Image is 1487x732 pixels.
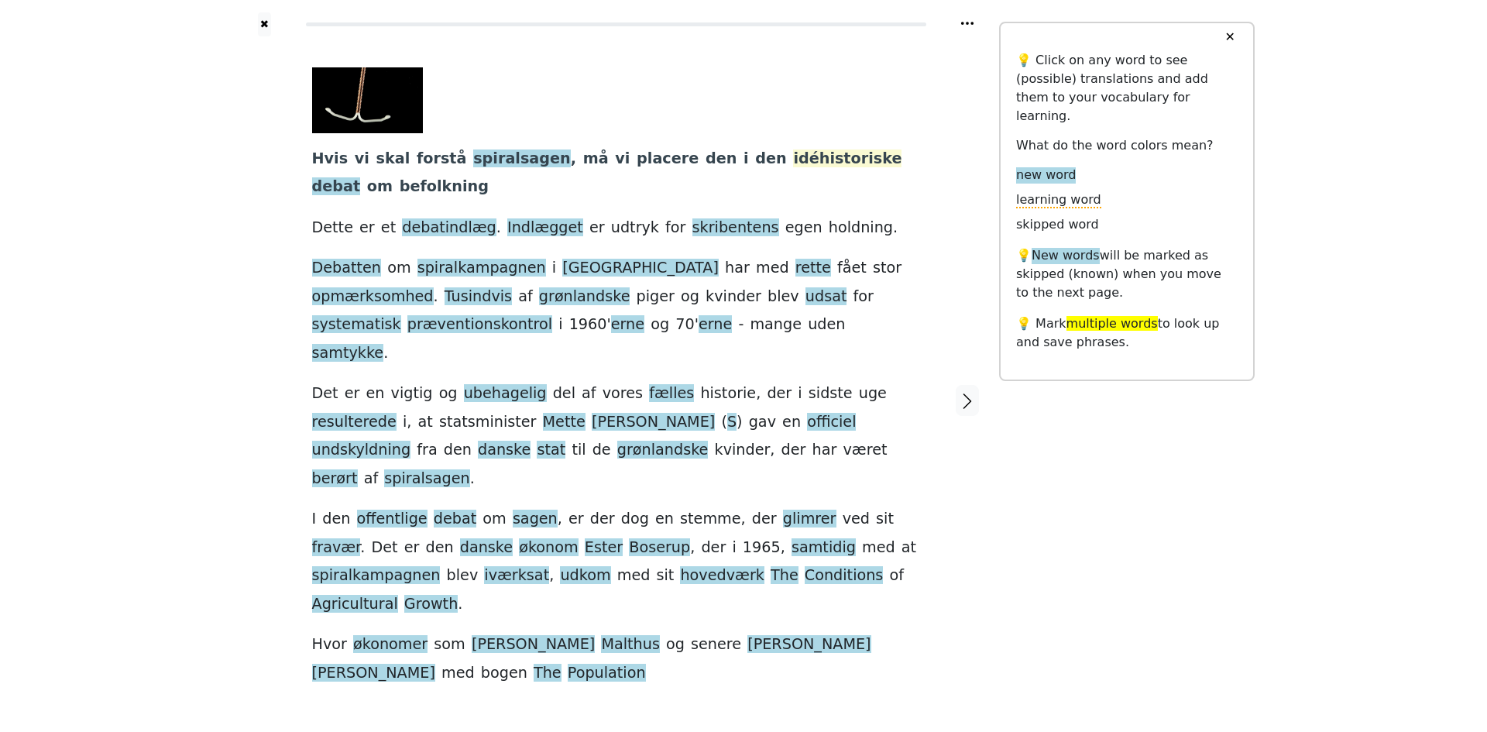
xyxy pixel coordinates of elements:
[691,635,741,655] span: senere
[381,218,396,238] span: et
[1016,167,1076,184] span: new word
[743,538,781,558] span: 1965
[558,510,562,529] span: ,
[583,149,609,169] span: må
[312,664,435,683] span: [PERSON_NAME]
[700,384,756,404] span: historie
[312,635,347,655] span: Hvor
[812,441,837,460] span: har
[345,384,360,404] span: er
[837,259,867,278] span: fået
[464,384,547,404] span: ubehagelig
[434,635,465,655] span: som
[572,441,586,460] span: til
[601,635,660,655] span: Malthus
[656,566,674,586] span: sit
[706,287,761,307] span: kvinder
[384,469,469,489] span: spiralsagen
[496,218,501,238] span: .
[376,149,410,169] span: skal
[371,538,397,558] span: Det
[808,315,845,335] span: uden
[571,149,576,169] span: ,
[592,441,611,460] span: de
[615,149,630,169] span: vi
[1016,246,1238,302] p: 💡 will be marked as skipped (known) when you move to the next page.
[738,315,743,335] span: -
[809,384,853,404] span: sidste
[782,413,801,432] span: en
[862,538,895,558] span: med
[637,149,699,169] span: placere
[312,413,397,432] span: resulterede
[649,384,694,404] span: fælles
[1016,51,1238,125] p: 💡 Click on any word to see (possible) translations and add them to your vocabulary for learning.
[859,384,887,404] span: uge
[553,384,575,404] span: del
[367,177,393,197] span: om
[592,413,715,432] span: [PERSON_NAME]
[675,315,694,335] span: 70
[444,441,472,460] span: den
[767,384,792,404] span: der
[472,635,595,655] span: [PERSON_NAME]
[715,441,771,460] span: kvinder
[795,259,831,278] span: rette
[617,566,651,586] span: med
[617,441,709,460] span: grønlandske
[312,510,317,529] span: I
[312,287,434,307] span: opmærksomhed
[743,149,749,169] span: i
[1016,314,1238,352] p: 💡 Mark to look up and save phrases.
[629,538,690,558] span: Boserup
[445,287,512,307] span: Tusindvis
[606,315,610,335] span: '
[357,510,428,529] span: offentlige
[353,635,428,655] span: økonomer
[478,441,531,460] span: danske
[403,413,407,432] span: i
[582,384,596,404] span: af
[853,287,874,307] span: for
[483,510,506,529] span: om
[695,315,699,335] span: '
[549,566,554,586] span: ,
[706,149,737,169] span: den
[312,259,382,278] span: Debatten
[418,413,433,432] span: at
[699,315,732,335] span: erne
[651,315,669,335] span: og
[359,218,375,238] span: er
[589,218,605,238] span: er
[829,218,893,238] span: holdning
[312,67,423,133] img: 8b5a913331ddeb26a45c6d8a30a93e29
[750,315,802,335] span: mange
[458,595,462,614] span: .
[798,384,802,404] span: i
[562,259,719,278] span: [GEOGRAPHIC_DATA]
[434,287,438,307] span: .
[681,287,699,307] span: og
[655,510,674,529] span: en
[680,566,764,586] span: hovedværk
[611,315,644,335] span: erne
[425,538,453,558] span: den
[312,441,411,460] span: undskyldning
[756,384,761,404] span: ,
[1016,138,1238,153] h6: What do the word colors mean?
[737,413,743,432] span: )
[258,12,271,36] button: ✖
[434,510,476,529] span: debat
[407,315,552,335] span: præventionskontrol
[873,259,901,278] span: stor
[552,259,556,278] span: i
[771,566,798,586] span: The
[1066,316,1158,331] span: multiple words
[568,510,584,529] span: er
[755,149,786,169] span: den
[770,441,774,460] span: ,
[876,510,894,529] span: sit
[560,566,610,586] span: udkom
[727,413,737,432] span: S
[680,510,741,529] span: stemme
